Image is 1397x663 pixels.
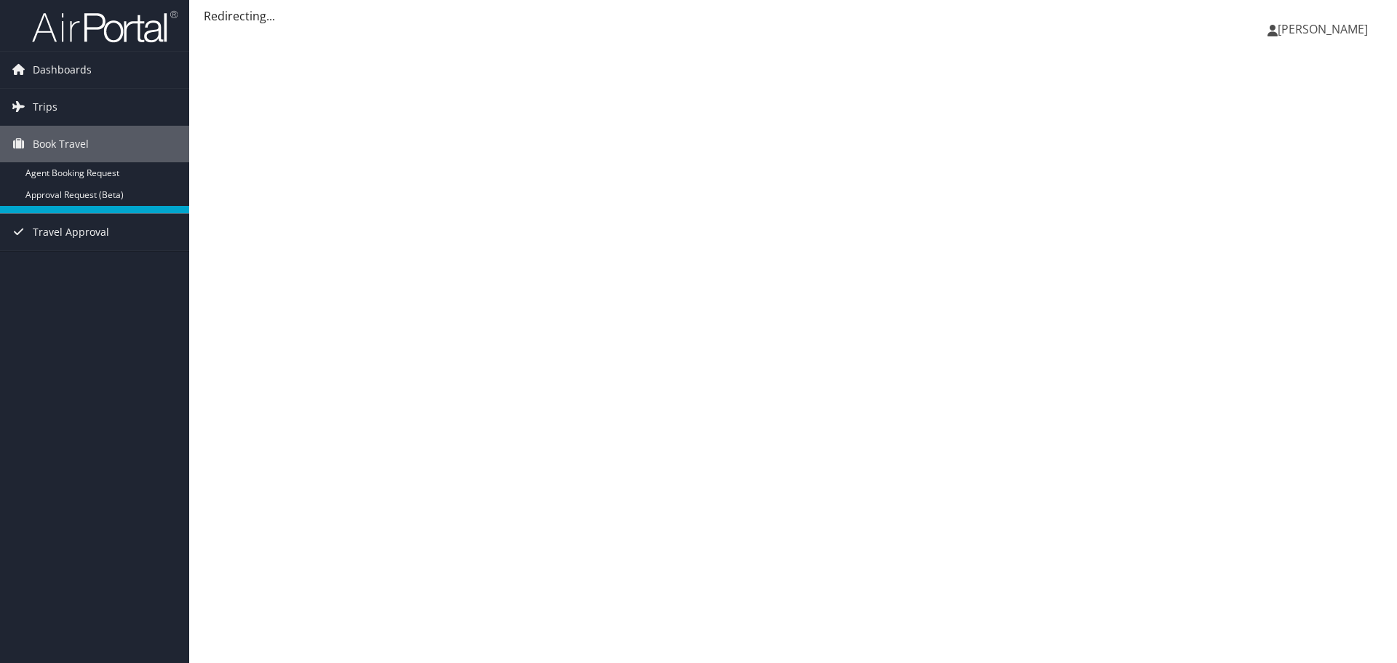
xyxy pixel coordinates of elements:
[33,89,57,125] span: Trips
[33,126,89,162] span: Book Travel
[1267,7,1382,51] a: [PERSON_NAME]
[33,214,109,250] span: Travel Approval
[204,7,1382,25] div: Redirecting...
[32,9,178,44] img: airportal-logo.png
[33,52,92,88] span: Dashboards
[1278,21,1368,37] span: [PERSON_NAME]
